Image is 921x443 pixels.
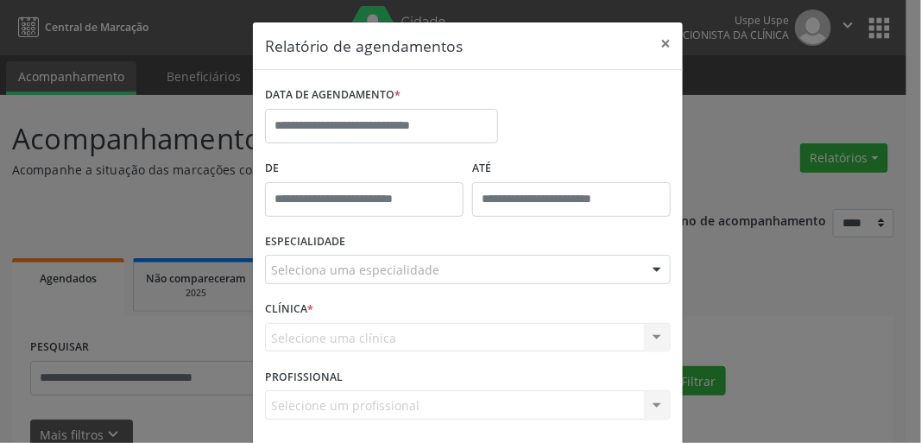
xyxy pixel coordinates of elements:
[648,22,683,65] button: Close
[265,296,313,323] label: CLÍNICA
[472,155,671,182] label: ATÉ
[265,364,343,390] label: PROFISSIONAL
[265,155,464,182] label: De
[265,35,463,57] h5: Relatório de agendamentos
[271,261,439,279] span: Seleciona uma especialidade
[265,82,401,109] label: DATA DE AGENDAMENTO
[265,229,345,256] label: ESPECIALIDADE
